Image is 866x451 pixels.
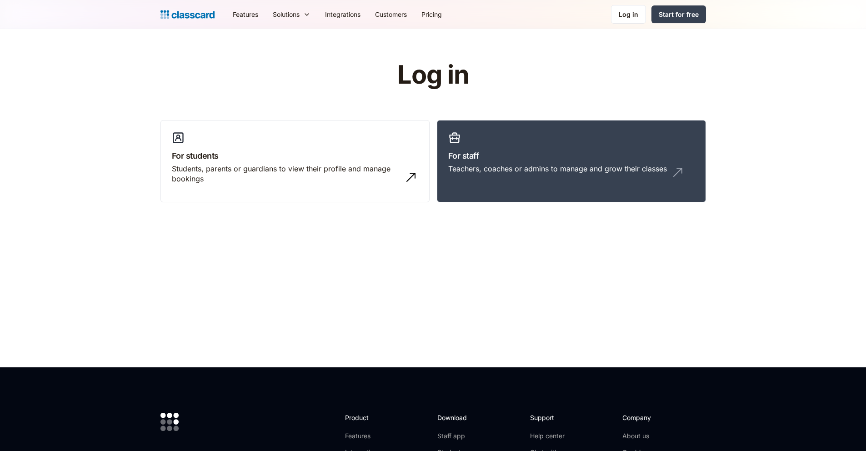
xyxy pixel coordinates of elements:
h3: For staff [448,150,695,162]
h2: Download [437,413,475,422]
h2: Company [622,413,683,422]
h3: For students [172,150,418,162]
a: Start for free [651,5,706,23]
a: Features [345,431,394,441]
a: Log in [611,5,646,24]
a: For studentsStudents, parents or guardians to view their profile and manage bookings [160,120,430,203]
div: Students, parents or guardians to view their profile and manage bookings [172,164,400,184]
h1: Log in [289,61,577,89]
div: Log in [619,10,638,19]
div: Teachers, coaches or admins to manage and grow their classes [448,164,667,174]
h2: Product [345,413,394,422]
a: Logo [160,8,215,21]
a: About us [622,431,683,441]
a: Features [225,4,265,25]
a: For staffTeachers, coaches or admins to manage and grow their classes [437,120,706,203]
div: Solutions [273,10,300,19]
a: Help center [530,431,567,441]
a: Pricing [414,4,449,25]
div: Start for free [659,10,699,19]
a: Integrations [318,4,368,25]
a: Customers [368,4,414,25]
a: Staff app [437,431,475,441]
h2: Support [530,413,567,422]
div: Solutions [265,4,318,25]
